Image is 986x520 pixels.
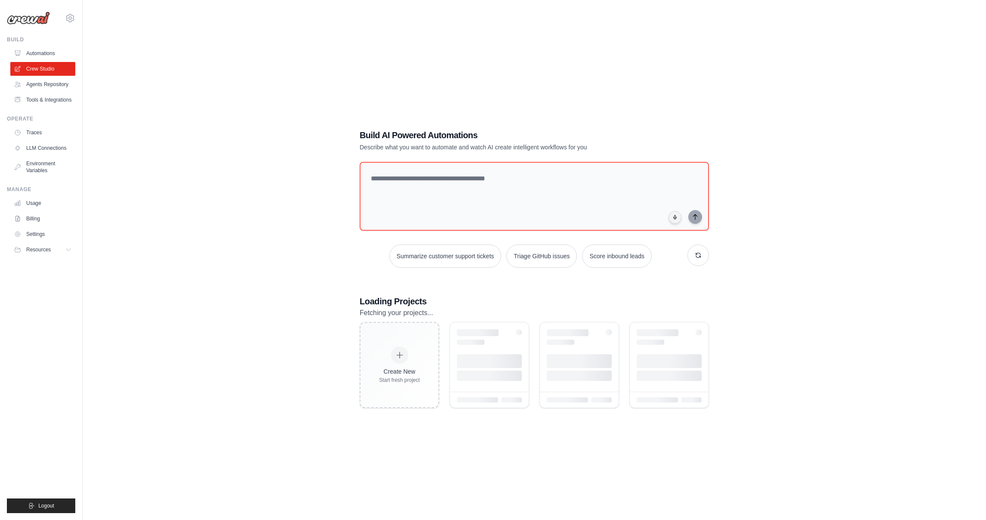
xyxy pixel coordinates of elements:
button: Resources [10,243,75,257]
div: Build [7,36,75,43]
a: Billing [10,212,75,226]
span: Resources [26,246,51,253]
a: Usage [10,196,75,210]
div: Start fresh project [379,377,420,384]
button: Triage GitHub issues [506,245,577,268]
h1: Build AI Powered Automations [360,129,649,141]
p: Fetching your projects... [360,307,709,319]
div: Create New [379,367,420,376]
a: Traces [10,126,75,139]
button: Click to speak your automation idea [669,211,681,224]
a: Agents Repository [10,77,75,91]
p: Describe what you want to automate and watch AI create intelligent workflows for you [360,143,649,152]
div: Manage [7,186,75,193]
span: Logout [38,502,54,509]
a: Crew Studio [10,62,75,76]
a: Environment Variables [10,157,75,177]
button: Logout [7,498,75,513]
button: Summarize customer support tickets [389,245,501,268]
button: Score inbound leads [582,245,652,268]
a: LLM Connections [10,141,75,155]
h3: Loading Projects [360,295,709,307]
a: Settings [10,227,75,241]
div: Operate [7,115,75,122]
img: Logo [7,12,50,25]
button: Get new suggestions [687,245,709,266]
a: Automations [10,46,75,60]
a: Tools & Integrations [10,93,75,107]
